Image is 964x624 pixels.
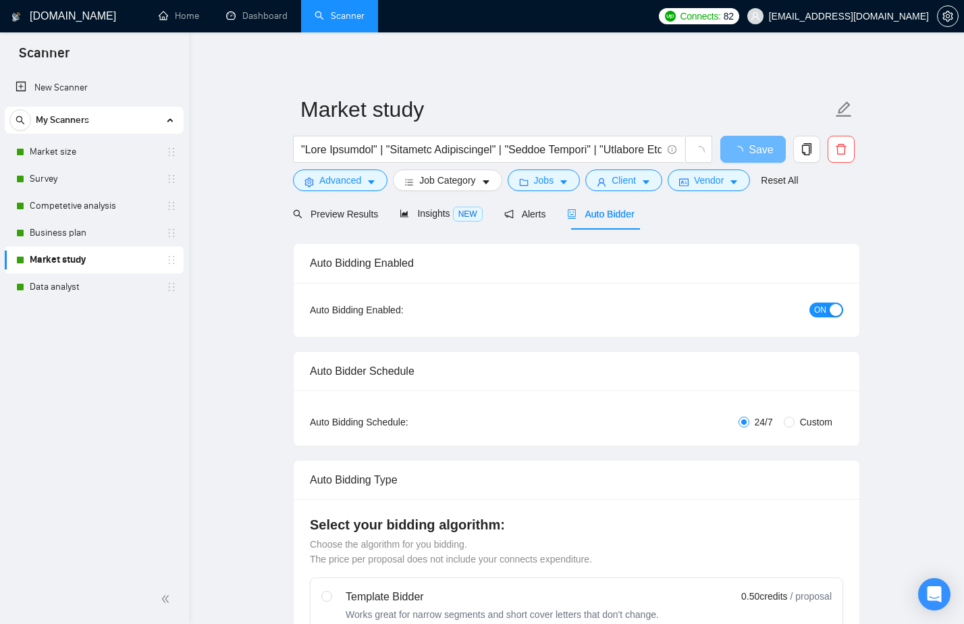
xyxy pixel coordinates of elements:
span: ON [814,303,826,317]
span: loading [693,146,705,158]
span: Client [612,173,636,188]
button: idcardVendorcaret-down [668,170,750,191]
a: dashboardDashboard [226,10,288,22]
button: delete [828,136,855,163]
span: My Scanners [36,107,89,134]
button: copy [793,136,820,163]
a: searchScanner [315,10,365,22]
span: NEW [453,207,483,222]
span: setting [304,177,314,187]
a: Competetive analysis [30,192,158,219]
a: Survey [30,165,158,192]
span: 82 [724,9,734,24]
a: Business plan [30,219,158,246]
span: edit [835,101,853,118]
button: setting [937,5,959,27]
span: robot [567,209,577,219]
span: / proposal [791,590,832,603]
a: Market size [30,138,158,165]
span: area-chart [400,209,409,218]
span: idcard [679,177,689,187]
div: Template Bidder [346,589,659,605]
a: homeHome [159,10,199,22]
span: holder [166,201,177,211]
span: Auto Bidder [567,209,634,219]
span: holder [166,282,177,292]
a: New Scanner [16,74,173,101]
div: Open Intercom Messenger [918,578,950,610]
span: folder [519,177,529,187]
img: logo [11,6,21,28]
span: holder [166,255,177,265]
span: 24/7 [749,415,778,430]
h4: Select your bidding algorithm: [310,515,843,534]
span: Insights [400,208,482,219]
div: Auto Bidding Type [310,461,843,499]
input: Search Freelance Jobs... [301,141,662,158]
a: Market study [30,246,158,274]
span: Custom [795,415,838,430]
span: caret-down [729,177,739,187]
span: notification [504,209,514,219]
a: Data analyst [30,274,158,301]
span: user [597,177,606,187]
span: Save [749,141,773,158]
button: settingAdvancedcaret-down [293,170,387,191]
span: holder [166,147,177,157]
span: 0.50 credits [741,589,787,604]
span: Advanced [319,173,361,188]
li: My Scanners [5,107,184,301]
span: holder [166,174,177,184]
div: Works great for narrow segments and short cover letters that don't change. [346,608,659,621]
span: search [10,115,30,125]
span: holder [166,228,177,238]
span: setting [938,11,958,22]
img: upwork-logo.png [665,11,676,22]
span: Job Category [419,173,475,188]
div: Auto Bidding Enabled: [310,303,487,317]
span: bars [404,177,414,187]
span: info-circle [668,145,676,154]
div: Auto Bidding Enabled [310,244,843,282]
button: folderJobscaret-down [508,170,581,191]
span: Preview Results [293,209,378,219]
span: Connects: [680,9,720,24]
button: Save [720,136,786,163]
span: search [293,209,302,219]
button: search [9,109,31,131]
input: Scanner name... [300,93,832,126]
li: New Scanner [5,74,184,101]
a: Reset All [761,173,798,188]
span: double-left [161,592,174,606]
span: caret-down [367,177,376,187]
span: caret-down [559,177,568,187]
span: caret-down [641,177,651,187]
a: setting [937,11,959,22]
button: userClientcaret-down [585,170,662,191]
span: caret-down [481,177,491,187]
span: delete [828,143,854,155]
div: Auto Bidder Schedule [310,352,843,390]
span: Vendor [694,173,724,188]
span: Scanner [8,43,80,72]
span: copy [794,143,820,155]
div: Auto Bidding Schedule: [310,415,487,430]
span: Alerts [504,209,546,219]
span: Jobs [534,173,554,188]
span: loading [732,146,749,157]
span: user [751,11,760,21]
span: Choose the algorithm for you bidding. The price per proposal does not include your connects expen... [310,539,592,565]
button: barsJob Categorycaret-down [393,170,502,191]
